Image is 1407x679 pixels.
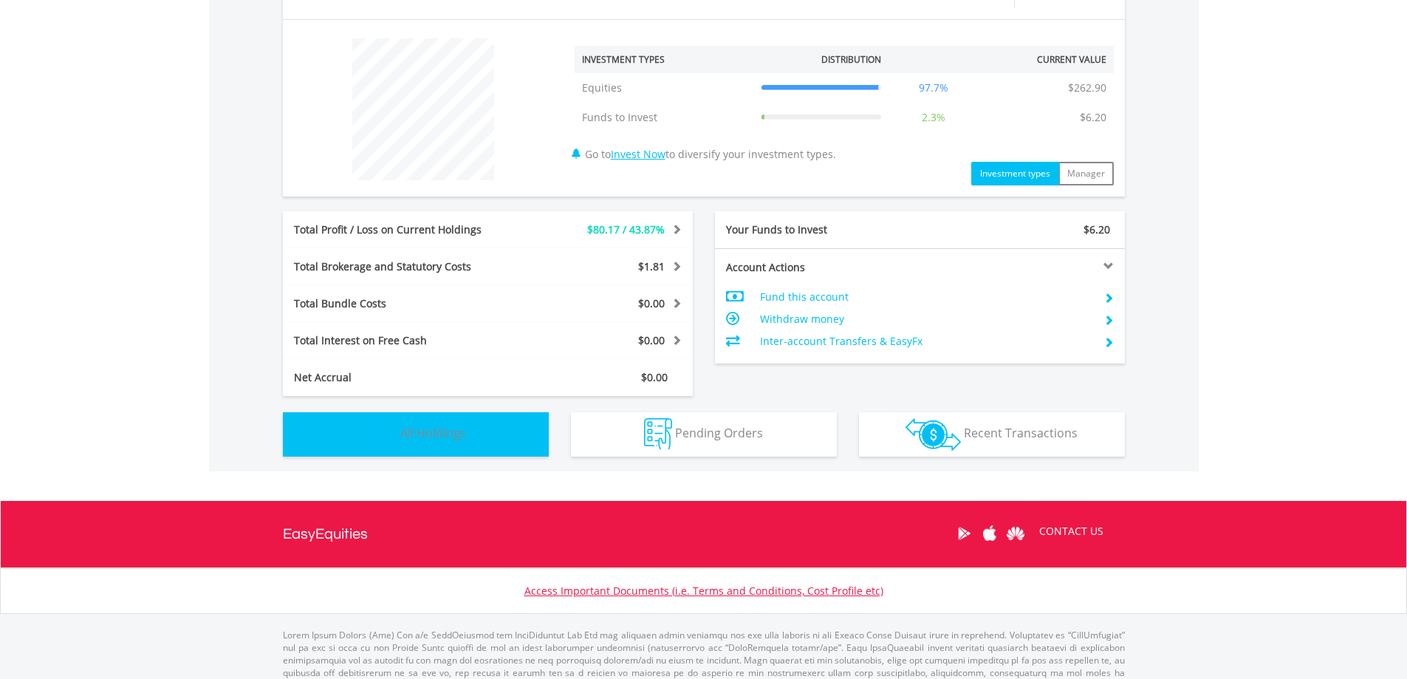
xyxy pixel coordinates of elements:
[906,418,961,451] img: transactions-zar-wht.png
[964,425,1078,441] span: Recent Transactions
[859,412,1125,457] button: Recent Transactions
[675,425,763,441] span: Pending Orders
[575,103,754,132] td: Funds to Invest
[1072,103,1114,132] td: $6.20
[641,370,668,384] span: $0.00
[638,333,665,347] span: $0.00
[760,330,1092,352] td: Inter-account Transfers & EasyFx
[283,333,522,348] div: Total Interest on Free Cash
[400,425,466,441] span: All Holdings
[638,296,665,310] span: $0.00
[889,73,979,103] td: 97.7%
[1029,511,1114,552] a: CONTACT US
[1058,162,1114,185] button: Manager
[821,53,881,66] div: Distribution
[571,412,837,457] button: Pending Orders
[524,584,883,598] a: Access Important Documents (i.e. Terms and Conditions, Cost Profile etc)
[638,259,665,273] span: $1.81
[760,308,1092,330] td: Withdraw money
[283,296,522,311] div: Total Bundle Costs
[977,511,1003,556] a: Apple
[564,31,1125,185] div: Go to to diversify your investment types.
[1084,222,1110,236] span: $6.20
[979,46,1114,73] th: Current Value
[644,418,672,450] img: pending_instructions-wht.png
[760,286,1092,308] td: Fund this account
[587,222,665,236] span: $80.17 / 43.87%
[575,46,754,73] th: Investment Types
[366,418,397,450] img: holdings-wht.png
[951,511,977,556] a: Google Play
[611,147,665,161] a: Invest Now
[283,259,522,274] div: Total Brokerage and Statutory Costs
[971,162,1059,185] button: Investment types
[575,73,754,103] td: Equities
[889,103,979,132] td: 2.3%
[1061,73,1114,103] td: $262.90
[715,260,920,275] div: Account Actions
[1003,511,1029,556] a: Huawei
[283,501,368,567] a: EasyEquities
[283,222,522,237] div: Total Profit / Loss on Current Holdings
[715,222,920,237] div: Your Funds to Invest
[283,412,549,457] button: All Holdings
[283,370,522,385] div: Net Accrual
